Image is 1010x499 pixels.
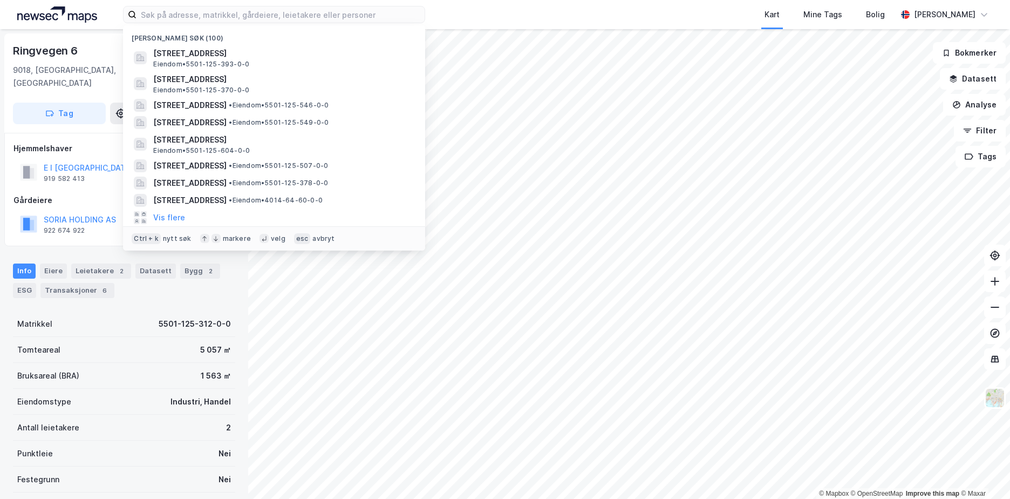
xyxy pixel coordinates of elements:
iframe: Chat Widget [956,447,1010,499]
span: Eiendom • 5501-125-549-0-0 [229,118,329,127]
button: Datasett [940,68,1006,90]
span: • [229,196,232,204]
div: Nei [219,473,231,486]
div: Ringvegen 6 [13,42,80,59]
div: Leietakere [71,264,131,279]
span: [STREET_ADDRESS] [153,194,227,207]
div: 2 [116,266,127,277]
span: [STREET_ADDRESS] [153,73,412,86]
img: Z [985,388,1005,408]
div: 1 563 ㎡ [201,369,231,382]
button: Analyse [943,94,1006,116]
span: [STREET_ADDRESS] [153,133,412,146]
div: Bolig [866,8,885,21]
span: • [229,101,232,109]
span: Eiendom • 5501-125-378-0-0 [229,179,328,187]
button: Vis flere [153,211,185,224]
div: Antall leietakere [17,421,79,434]
button: Tags [956,146,1006,167]
div: markere [223,234,251,243]
div: Industri, Handel [170,395,231,408]
div: Ctrl + k [132,233,161,244]
div: [PERSON_NAME] søk (100) [123,25,425,45]
span: Eiendom • 5501-125-546-0-0 [229,101,329,110]
div: Bygg [180,264,220,279]
span: Eiendom • 5501-125-507-0-0 [229,161,328,170]
div: Tomteareal [17,343,60,356]
span: Eiendom • 4014-64-60-0-0 [229,196,323,205]
span: • [229,179,232,187]
button: Bokmerker [933,42,1006,64]
div: 2 [226,421,231,434]
span: [STREET_ADDRESS] [153,47,412,60]
div: Datasett [135,264,176,279]
div: Bruksareal (BRA) [17,369,79,382]
div: nytt søk [163,234,192,243]
div: Nei [219,447,231,460]
span: [STREET_ADDRESS] [153,116,227,129]
div: Hjemmelshaver [13,142,235,155]
div: velg [271,234,285,243]
span: [STREET_ADDRESS] [153,159,227,172]
div: Matrikkel [17,318,52,331]
div: ESG [13,283,36,298]
img: logo.a4113a55bc3d86da70a041830d287a7e.svg [17,6,97,23]
div: Transaksjoner [40,283,114,298]
span: • [229,161,232,170]
div: Gårdeiere [13,194,235,207]
div: 922 674 922 [44,226,85,235]
div: Eiere [40,264,67,279]
span: • [229,118,232,126]
div: 9018, [GEOGRAPHIC_DATA], [GEOGRAPHIC_DATA] [13,64,151,90]
button: Filter [954,120,1006,141]
a: Mapbox [819,490,849,497]
input: Søk på adresse, matrikkel, gårdeiere, leietakere eller personer [137,6,425,23]
span: [STREET_ADDRESS] [153,99,227,112]
div: esc [294,233,311,244]
span: Eiendom • 5501-125-370-0-0 [153,86,249,95]
div: Eiendomstype [17,395,71,408]
a: OpenStreetMap [851,490,903,497]
div: 6 [99,285,110,296]
div: 5501-125-312-0-0 [159,318,231,331]
div: [PERSON_NAME] [914,8,975,21]
div: Mine Tags [803,8,842,21]
button: Tag [13,103,106,124]
span: [STREET_ADDRESS] [153,177,227,190]
div: 5 057 ㎡ [200,343,231,356]
a: Improve this map [906,490,959,497]
div: 919 582 413 [44,174,85,183]
div: Festegrunn [17,473,59,486]
span: Eiendom • 5501-125-393-0-0 [153,60,249,69]
div: avbryt [312,234,335,243]
span: Eiendom • 5501-125-604-0-0 [153,146,250,155]
div: Punktleie [17,447,53,460]
div: 2 [205,266,216,277]
div: Info [13,264,36,279]
div: Kart [765,8,780,21]
div: Kontrollprogram for chat [956,447,1010,499]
